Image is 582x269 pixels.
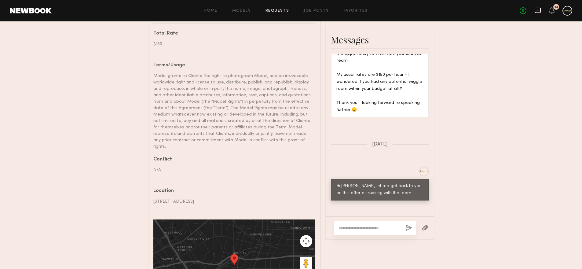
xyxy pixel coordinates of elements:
div: Messages [331,34,429,46]
div: Hi [PERSON_NAME], let me get back to you on this after discussing with the team. [336,183,423,197]
button: Map camera controls [300,235,312,247]
a: Requests [265,9,289,13]
a: Job Posts [304,9,329,13]
div: Terms/Usage [153,63,311,68]
a: Favorites [344,9,368,13]
div: N/A [153,167,311,173]
span: [DATE] [372,142,388,147]
a: Home [204,9,218,13]
div: $150 [153,41,311,47]
a: Models [232,9,251,13]
div: [STREET_ADDRESS] [153,198,311,205]
div: Location [153,189,311,193]
div: Model grants to Clients the right to photograph Model, and an irrevocable worldwide right and lic... [153,73,311,150]
div: Conflict [153,157,311,162]
div: Hi ! Sorry for my delay I have been on set all day, that’s amazing news - I would love the opport... [336,36,423,113]
div: Total Rate [153,31,311,36]
div: 13 [555,6,558,9]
